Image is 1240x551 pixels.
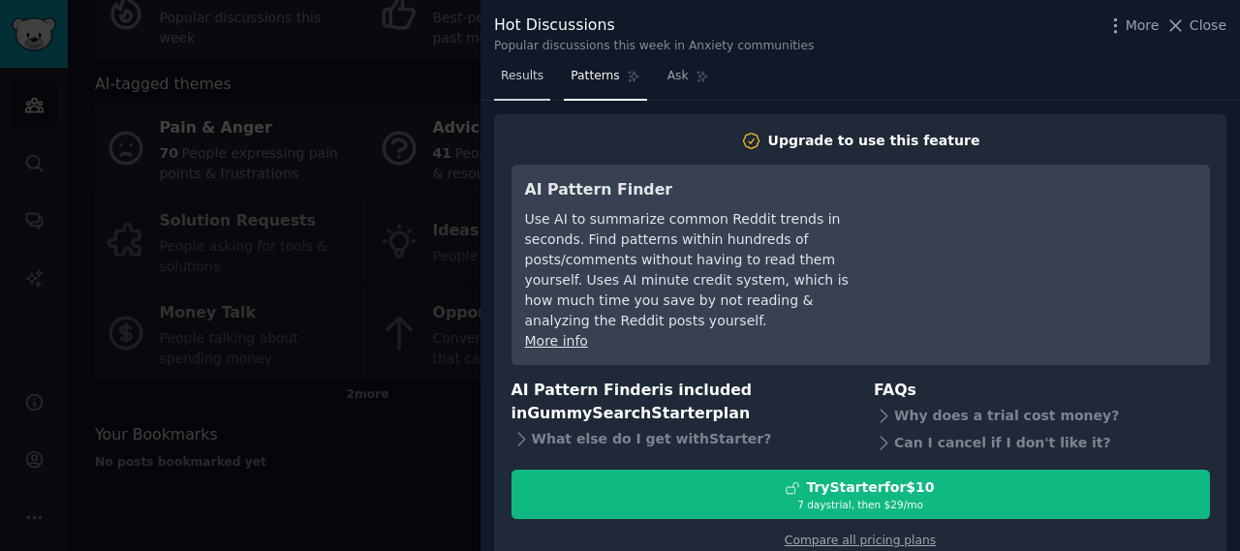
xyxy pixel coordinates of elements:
div: Upgrade to use this feature [768,131,980,151]
span: GummySearch Starter [527,404,712,422]
h3: AI Pattern Finder [525,178,879,202]
button: More [1105,15,1160,36]
div: Hot Discussions [494,14,814,38]
iframe: YouTube video player [906,178,1196,323]
div: Popular discussions this week in Anxiety communities [494,38,814,55]
span: Ask [667,68,689,85]
div: 7 days trial, then $ 29 /mo [512,498,1209,511]
a: Results [494,61,550,101]
h3: AI Pattern Finder is included in plan [511,379,848,426]
a: Patterns [564,61,646,101]
a: More info [525,333,588,349]
div: Why does a trial cost money? [874,402,1210,429]
span: More [1126,15,1160,36]
div: What else do I get with Starter ? [511,426,848,453]
span: Patterns [571,68,619,85]
div: Use AI to summarize common Reddit trends in seconds. Find patterns within hundreds of posts/comme... [525,209,879,331]
a: Compare all pricing plans [785,534,936,547]
a: Ask [661,61,716,101]
div: Try Starter for $10 [806,477,934,498]
button: Close [1165,15,1226,36]
span: Results [501,68,543,85]
div: Can I cancel if I don't like it? [874,429,1210,456]
h3: FAQs [874,379,1210,403]
button: TryStarterfor$107 daystrial, then $29/mo [511,470,1210,519]
span: Close [1190,15,1226,36]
